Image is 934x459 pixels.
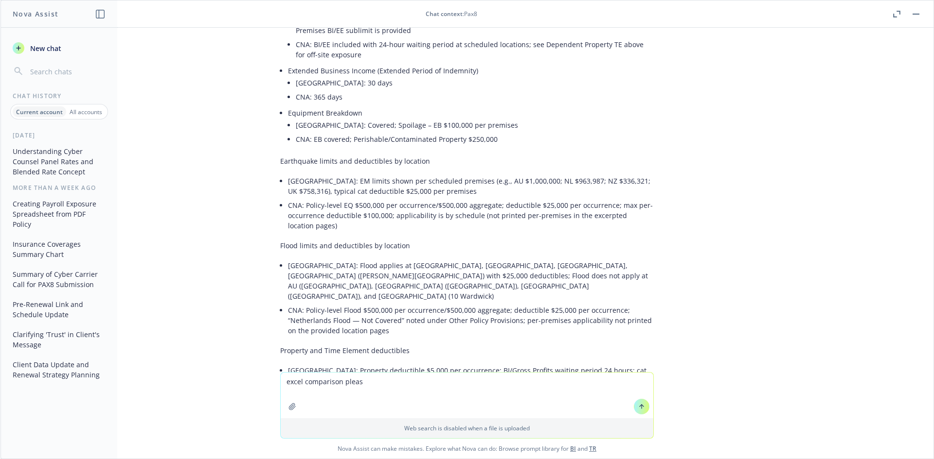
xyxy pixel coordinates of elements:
[296,37,654,62] li: CNA: BI/EE included with 24-hour waiting period at scheduled locations; see Dependent Property TE...
[288,303,654,338] li: CNA: Policy-level Flood $500,000 per occurrence/$500,000 aggregate; deductible $25,000 per occurr...
[9,196,109,232] button: Creating Payroll Exposure Spreadsheet from PDF Policy
[9,296,109,323] button: Pre-Renewal Link and Schedule Update
[28,43,61,53] span: New chat
[16,108,63,116] p: Current account
[296,132,654,146] li: CNA: EB covered; Perishable/Contaminated Property $250,000
[280,345,654,356] p: Property and Time Element deductibles
[288,258,654,303] li: [GEOGRAPHIC_DATA]: Flood applies at [GEOGRAPHIC_DATA], [GEOGRAPHIC_DATA], [GEOGRAPHIC_DATA], [GEO...
[426,10,463,18] span: Chat context
[70,108,102,116] p: All accounts
[1,131,117,139] div: [DATE]
[281,373,653,418] textarea: excel comparison plea
[287,424,647,432] p: Web search is disabled when a file is uploaded
[280,240,654,251] p: Flood limits and deductibles by location
[28,65,106,78] input: Search chats
[9,143,109,180] button: Understanding Cyber Counsel Panel Rates and Blended Rate Concept
[280,156,654,166] p: Earthquake limits and deductibles by location
[288,106,654,148] li: Equipment Breakdown
[296,90,654,104] li: CNA: 365 days
[288,64,654,106] li: Extended Business Income (Extended Period of Indemnity)
[1,184,117,192] div: More than a week ago
[288,198,654,233] li: CNA: Policy-level EQ $500,000 per occurrence/$500,000 aggregate; deductible $25,000 per occurrenc...
[296,76,654,90] li: [GEOGRAPHIC_DATA]: 30 days
[589,444,596,453] a: TR
[1,92,117,100] div: Chat History
[4,439,930,459] span: Nova Assist can make mistakes. Explore what Nova can do: Browse prompt library for and
[9,236,109,262] button: Insurance Coverages Summary Chart
[296,118,654,132] li: [GEOGRAPHIC_DATA]: Covered; Spoilage – EB $100,000 per premises
[9,39,109,57] button: New chat
[13,9,58,19] h1: Nova Assist
[288,363,654,388] li: [GEOGRAPHIC_DATA]: Property deductible $5,000 per occurrence; BI/Gross Profits waiting period 24 ...
[9,266,109,292] button: Summary of Cyber Carrier Call for PAX8 Submission
[9,326,109,353] button: Clarifying 'Trust' in Client's Message
[9,357,109,383] button: Client Data Update and Renewal Strategy Planning
[288,1,654,64] li: Unscheduled income
[426,10,477,18] div: : Pax8
[570,444,576,453] a: BI
[288,174,654,198] li: [GEOGRAPHIC_DATA]: EM limits shown per scheduled premises (e.g., AU $1,000,000; NL $963,987; NZ $...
